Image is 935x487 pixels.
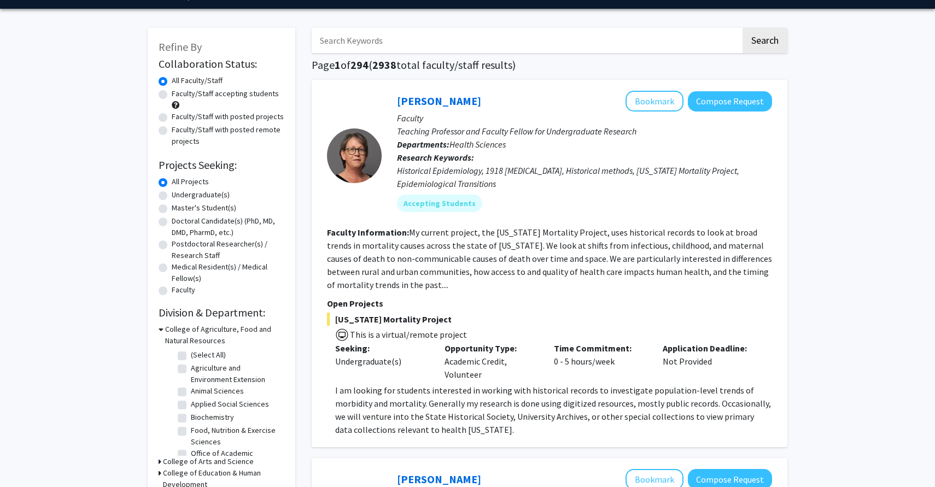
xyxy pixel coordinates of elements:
div: Not Provided [654,342,764,381]
b: Faculty Information: [327,227,409,238]
span: This is a virtual/remote project [349,329,467,340]
p: Time Commitment: [554,342,647,355]
h2: Projects Seeking: [159,159,284,172]
p: Application Deadline: [663,342,756,355]
label: Office of Academic Programs [191,448,282,471]
p: Seeking: [335,342,428,355]
span: Health Sciences [449,139,506,150]
label: All Projects [172,176,209,187]
p: Open Projects [327,297,772,310]
label: Agriculture and Environment Extension [191,362,282,385]
h3: College of Arts and Science [163,456,254,467]
span: [US_STATE] Mortality Project [327,313,772,326]
span: 2938 [372,58,396,72]
label: Animal Sciences [191,385,244,397]
iframe: Chat [8,438,46,479]
div: 0 - 5 hours/week [546,342,655,381]
label: (Select All) [191,349,226,361]
label: Postdoctoral Researcher(s) / Research Staff [172,238,284,261]
label: Food, Nutrition & Exercise Sciences [191,425,282,448]
input: Search Keywords [312,28,741,53]
label: Faculty/Staff with posted projects [172,111,284,122]
label: Biochemistry [191,412,234,423]
button: Search [743,28,787,53]
label: Medical Resident(s) / Medical Fellow(s) [172,261,284,284]
b: Departments: [397,139,449,150]
button: Compose Request to Carolyn Orbann [688,91,772,112]
button: Add Carolyn Orbann to Bookmarks [626,91,683,112]
b: Research Keywords: [397,152,474,163]
label: Master's Student(s) [172,202,236,214]
p: Teaching Professor and Faculty Fellow for Undergraduate Research [397,125,772,138]
p: Opportunity Type: [445,342,537,355]
label: Undergraduate(s) [172,189,230,201]
h2: Collaboration Status: [159,57,284,71]
div: Academic Credit, Volunteer [436,342,546,381]
h1: Page of ( total faculty/staff results) [312,58,787,72]
label: All Faculty/Staff [172,75,223,86]
a: [PERSON_NAME] [397,472,481,486]
label: Doctoral Candidate(s) (PhD, MD, DMD, PharmD, etc.) [172,215,284,238]
span: 1 [335,58,341,72]
h2: Division & Department: [159,306,284,319]
fg-read-more: My current project, the [US_STATE] Mortality Project, uses historical records to look at broad tr... [327,227,772,290]
p: Faculty [397,112,772,125]
div: Historical Epidemiology, 1918 [MEDICAL_DATA], Historical methods, [US_STATE] Mortality Project, E... [397,164,772,190]
div: Undergraduate(s) [335,355,428,368]
span: 294 [350,58,369,72]
mat-chip: Accepting Students [397,195,482,212]
label: Faculty [172,284,195,296]
h3: College of Agriculture, Food and Natural Resources [165,324,284,347]
p: I am looking for students interested in working with historical records to investigate population... [335,384,772,436]
span: Refine By [159,40,202,54]
label: Applied Social Sciences [191,398,269,410]
label: Faculty/Staff with posted remote projects [172,124,284,147]
a: [PERSON_NAME] [397,94,481,108]
label: Faculty/Staff accepting students [172,88,279,99]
